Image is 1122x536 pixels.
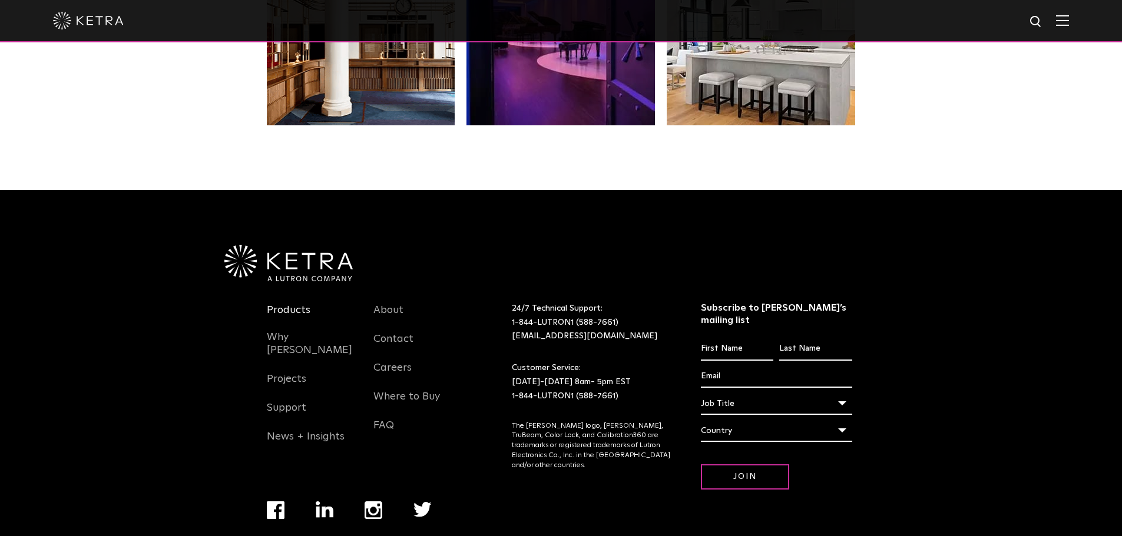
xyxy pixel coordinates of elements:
input: Email [701,365,852,388]
a: Projects [267,372,306,399]
div: Country [701,420,852,442]
img: ketra-logo-2019-white [53,12,124,29]
a: Careers [373,361,412,388]
img: search icon [1029,15,1044,29]
a: Contact [373,332,413,359]
img: Hamburger%20Nav.svg [1056,15,1069,26]
a: 1-844-LUTRON1 (588-7661) [512,318,618,327]
a: Why [PERSON_NAME] [267,331,356,371]
a: [EMAIL_ADDRESS][DOMAIN_NAME] [512,332,657,340]
a: Where to Buy [373,390,440,417]
img: twitter [413,502,432,517]
a: Support [267,401,306,428]
img: facebook [267,501,284,519]
div: Navigation Menu [373,302,463,446]
p: Customer Service: [DATE]-[DATE] 8am- 5pm EST [512,361,671,403]
a: Products [267,304,310,331]
a: News + Insights [267,430,345,457]
input: First Name [701,338,773,360]
h3: Subscribe to [PERSON_NAME]’s mailing list [701,302,852,327]
img: Ketra-aLutronCo_White_RGB [224,245,353,281]
a: About [373,304,403,331]
div: Job Title [701,392,852,415]
p: 24/7 Technical Support: [512,302,671,344]
input: Last Name [779,338,852,360]
a: FAQ [373,419,394,446]
img: instagram [365,501,382,519]
p: The [PERSON_NAME] logo, [PERSON_NAME], TruBeam, Color Lock, and Calibration360 are trademarks or ... [512,421,671,471]
img: linkedin [316,501,334,518]
div: Navigation Menu [267,302,356,457]
input: Join [701,464,789,490]
a: 1-844-LUTRON1 (588-7661) [512,392,618,400]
